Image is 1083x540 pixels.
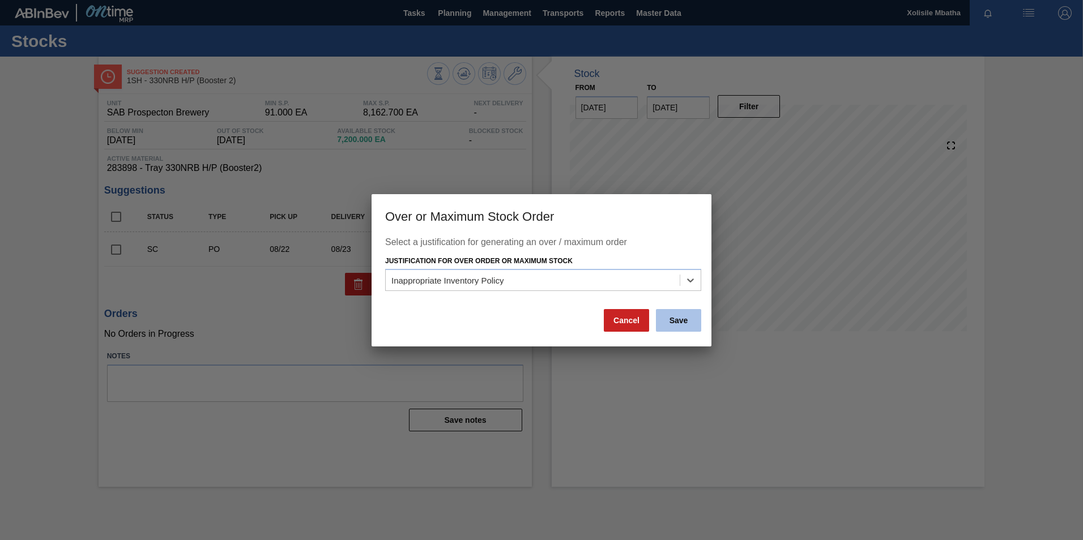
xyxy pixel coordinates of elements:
div: Inappropriate Inventory Policy [391,276,504,285]
button: Save [656,309,701,332]
label: Justification for Over Order or Maximum Stock [385,257,573,265]
div: Select a justification for generating an over / maximum order [385,237,698,253]
h3: Over or Maximum Stock Order [372,194,711,237]
button: Cancel [604,309,649,332]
